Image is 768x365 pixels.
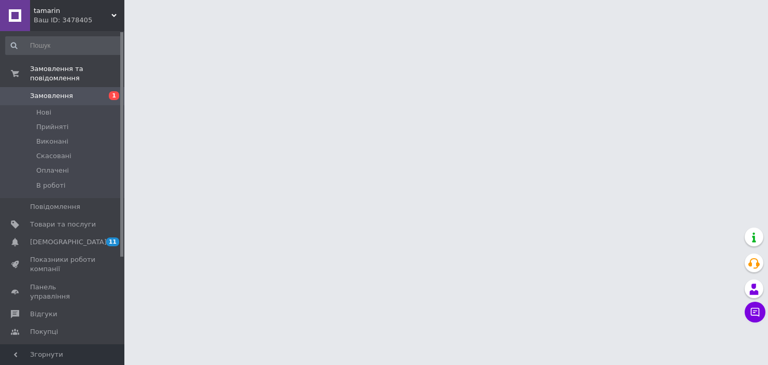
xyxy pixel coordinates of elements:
span: Замовлення [30,91,73,101]
span: Замовлення та повідомлення [30,64,124,83]
span: 11 [106,237,119,246]
span: tamarin [34,6,111,16]
span: Оплачені [36,166,69,175]
span: В роботі [36,181,65,190]
span: Прийняті [36,122,68,132]
span: Показники роботи компанії [30,255,96,274]
span: Повідомлення [30,202,80,212]
span: Панель управління [30,283,96,301]
span: [DEMOGRAPHIC_DATA] [30,237,107,247]
div: Ваш ID: 3478405 [34,16,124,25]
span: Товари та послуги [30,220,96,229]
button: Чат з покупцем [745,302,765,322]
input: Пошук [5,36,122,55]
span: Відгуки [30,310,57,319]
span: Покупці [30,327,58,336]
span: Нові [36,108,51,117]
span: Виконані [36,137,68,146]
span: Скасовані [36,151,72,161]
span: 1 [109,91,119,100]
